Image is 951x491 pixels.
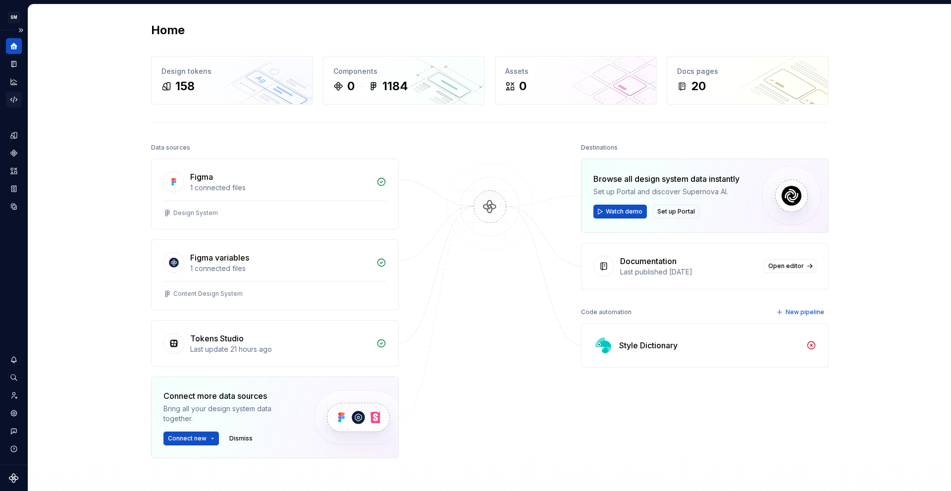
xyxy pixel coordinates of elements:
[151,320,399,367] a: Tokens StudioLast update 21 hours ago
[151,56,313,105] a: Design tokens158
[151,141,190,155] div: Data sources
[163,404,297,424] div: Bring all your design system data together.
[229,435,253,442] span: Dismiss
[190,264,370,273] div: 1 connected files
[619,339,678,351] div: Style Dictionary
[190,252,249,264] div: Figma variables
[6,181,22,197] a: Storybook stories
[519,78,527,94] div: 0
[667,56,829,105] a: Docs pages20
[677,66,818,76] div: Docs pages
[6,405,22,421] a: Settings
[581,305,632,319] div: Code automation
[190,332,244,344] div: Tokens Studio
[161,66,303,76] div: Design tokens
[495,56,657,105] a: Assets0
[6,145,22,161] a: Components
[6,423,22,439] button: Contact support
[6,163,22,179] a: Assets
[6,127,22,143] a: Design tokens
[6,92,22,108] a: Code automation
[657,208,695,216] span: Set up Portal
[6,387,22,403] a: Invite team
[6,370,22,385] button: Search ⌘K
[190,344,370,354] div: Last update 21 hours ago
[163,432,219,445] button: Connect new
[173,290,243,298] div: Content Design System
[505,66,646,76] div: Assets
[9,473,19,483] svg: Supernova Logo
[173,209,218,217] div: Design System
[175,78,195,94] div: 158
[606,208,642,216] span: Watch demo
[593,173,740,185] div: Browse all design system data instantly
[764,259,816,273] a: Open editor
[6,199,22,215] a: Data sources
[382,78,408,94] div: 1184
[163,390,297,402] div: Connect more data sources
[620,267,758,277] div: Last published [DATE]
[2,6,26,28] button: SM
[6,38,22,54] a: Home
[151,159,399,229] a: Figma1 connected filesDesign System
[14,23,28,37] button: Expand sidebar
[323,56,485,105] a: Components01184
[333,66,475,76] div: Components
[620,255,677,267] div: Documentation
[691,78,706,94] div: 20
[151,22,185,38] h2: Home
[8,11,20,23] div: SM
[190,171,213,183] div: Figma
[190,183,370,193] div: 1 connected files
[168,435,207,442] span: Connect new
[581,141,618,155] div: Destinations
[6,56,22,72] a: Documentation
[151,239,399,310] a: Figma variables1 connected filesContent Design System
[773,305,829,319] button: New pipeline
[593,205,647,218] button: Watch demo
[653,205,699,218] button: Set up Portal
[6,352,22,368] button: Notifications
[6,74,22,90] a: Analytics
[786,308,824,316] span: New pipeline
[225,432,257,445] button: Dismiss
[768,262,804,270] span: Open editor
[593,187,740,197] div: Set up Portal and discover Supernova AI.
[347,78,355,94] div: 0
